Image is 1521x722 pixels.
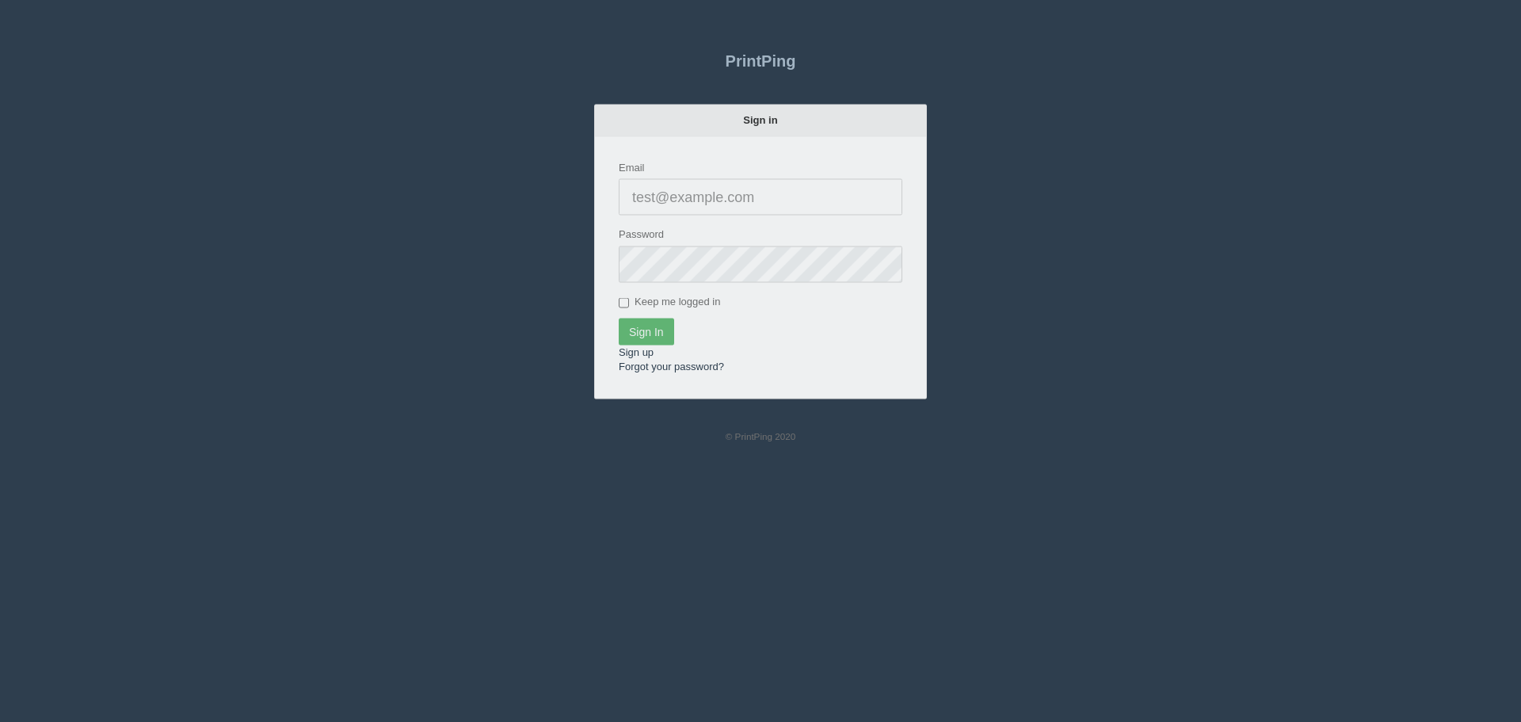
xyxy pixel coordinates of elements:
label: Keep me logged in [619,293,720,309]
a: Sign up [619,345,654,357]
label: Email [619,159,645,174]
label: Password [619,226,664,241]
small: © PrintPing 2020 [726,431,796,441]
strong: Sign in [743,113,777,124]
input: Sign In [619,317,674,344]
a: PrintPing [594,40,927,79]
input: Keep me logged in [619,296,629,307]
input: test@example.com [619,178,902,214]
a: Forgot your password? [619,359,724,371]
